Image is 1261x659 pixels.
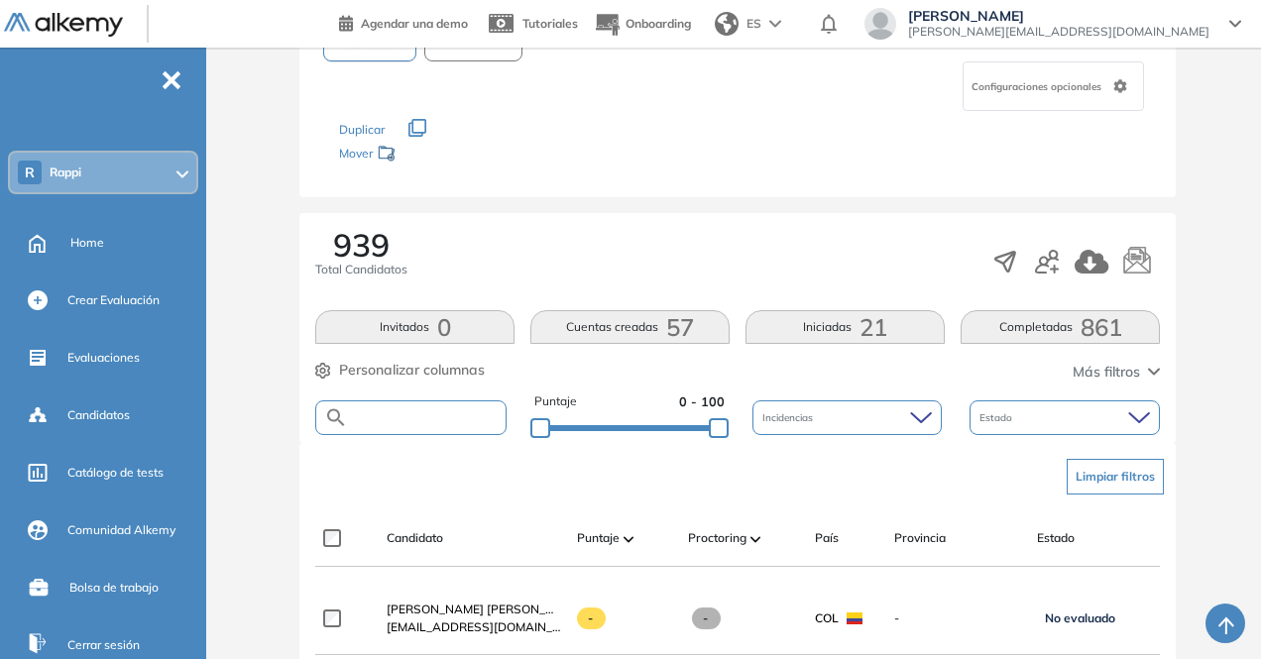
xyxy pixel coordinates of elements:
[67,349,140,367] span: Evaluaciones
[315,360,485,381] button: Personalizar columnas
[522,16,578,31] span: Tutoriales
[594,3,691,46] button: Onboarding
[1073,362,1140,383] span: Más filtros
[847,612,862,624] img: COL
[769,20,781,28] img: arrow
[315,310,515,344] button: Invitados0
[626,16,691,31] span: Onboarding
[339,137,537,173] div: Mover
[67,406,130,424] span: Candidatos
[688,529,746,547] span: Proctoring
[339,122,385,137] span: Duplicar
[762,410,817,425] span: Incidencias
[70,234,104,252] span: Home
[4,13,123,38] img: Logo
[387,601,561,618] a: [PERSON_NAME] [PERSON_NAME]
[67,291,160,309] span: Crear Evaluación
[1045,610,1115,626] span: No evaluado
[577,529,620,547] span: Puntaje
[387,618,561,636] span: [EMAIL_ADDRESS][DOMAIN_NAME]
[894,529,946,547] span: Provincia
[979,410,1016,425] span: Estado
[324,405,348,430] img: SEARCH_ALT
[534,392,577,411] span: Puntaje
[972,79,1105,94] span: Configuraciones opcionales
[963,61,1144,111] div: Configuraciones opcionales
[1073,362,1160,383] button: Más filtros
[1037,529,1075,547] span: Estado
[908,8,1209,24] span: [PERSON_NAME]
[387,529,443,547] span: Candidato
[50,165,81,180] span: Rappi
[67,521,175,539] span: Comunidad Alkemy
[530,310,730,344] button: Cuentas creadas57
[67,464,164,482] span: Catálogo de tests
[692,607,721,629] span: -
[25,165,35,180] span: R
[746,15,761,33] span: ES
[339,10,468,34] a: Agendar una demo
[908,24,1209,40] span: [PERSON_NAME][EMAIL_ADDRESS][DOMAIN_NAME]
[361,16,468,31] span: Agendar una demo
[894,609,1021,627] span: -
[69,579,159,597] span: Bolsa de trabajo
[752,400,943,435] div: Incidencias
[815,529,839,547] span: País
[970,400,1160,435] div: Estado
[387,602,584,616] span: [PERSON_NAME] [PERSON_NAME]
[715,12,739,36] img: world
[1067,459,1164,494] button: Limpiar filtros
[67,636,140,654] span: Cerrar sesión
[745,310,945,344] button: Iniciadas21
[750,536,760,542] img: [missing "en.ARROW_ALT" translation]
[679,392,725,411] span: 0 - 100
[577,607,606,629] span: -
[624,536,633,542] img: [missing "en.ARROW_ALT" translation]
[333,229,390,261] span: 939
[339,360,485,381] span: Personalizar columnas
[315,261,407,278] span: Total Candidatos
[961,310,1160,344] button: Completadas861
[815,609,839,627] span: COL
